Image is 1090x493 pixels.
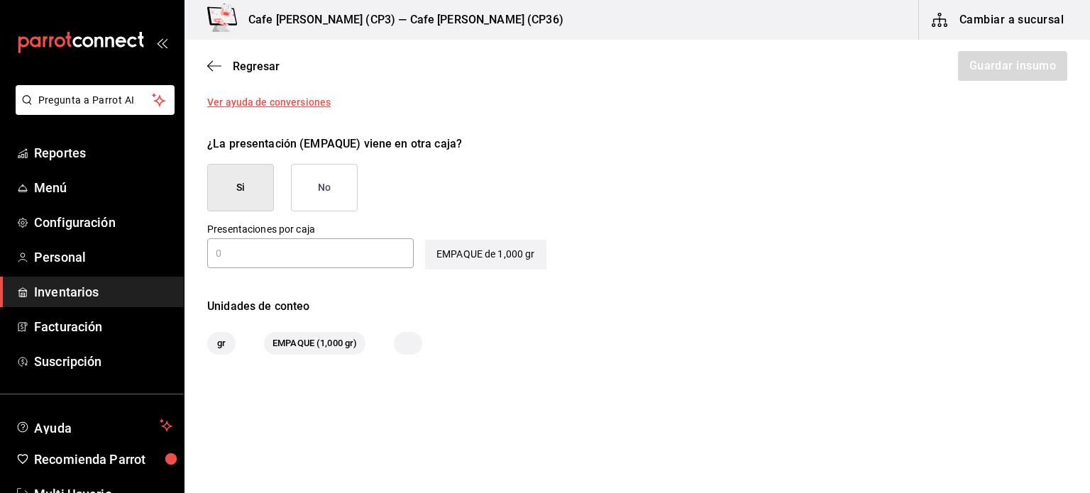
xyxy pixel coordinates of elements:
span: Suscripción [34,352,172,371]
a: Pregunta a Parrot AI [10,103,175,118]
span: EMPAQUE (1,000 gr) [264,336,365,350]
span: gr [209,336,234,350]
button: No [291,164,358,211]
div: Unidades de conteo [207,298,1067,315]
input: 0 [207,245,414,262]
span: Facturación [34,317,172,336]
button: Regresar [207,60,280,73]
span: Ayuda [34,417,154,434]
button: Si [207,164,274,211]
span: Personal [34,248,172,267]
span: Configuración [34,213,172,232]
label: Presentaciones por caja [207,223,414,233]
button: Pregunta a Parrot AI [16,85,175,115]
span: Menú [34,178,172,197]
span: Pregunta a Parrot AI [38,93,153,108]
span: Regresar [233,60,280,73]
div: EMPAQUE de 1,000 gr [425,240,546,270]
h3: Cafe [PERSON_NAME] (CP3) — Cafe [PERSON_NAME] (CP36) [237,11,563,28]
button: open_drawer_menu [156,37,167,48]
span: Inventarios [34,282,172,301]
div: ¿La presentación (EMPAQUE) viene en otra caja? [207,135,1067,153]
span: Reportes [34,143,172,162]
div: Ver ayuda de conversiones [207,97,348,107]
span: Recomienda Parrot [34,450,172,469]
